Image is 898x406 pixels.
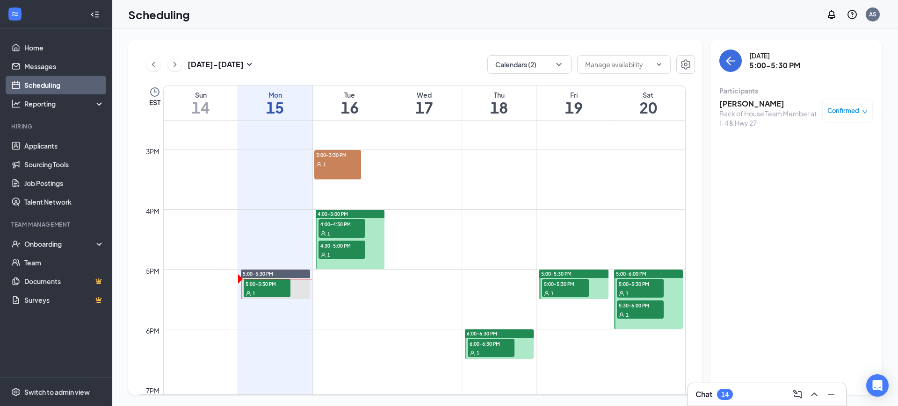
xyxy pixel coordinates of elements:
[619,291,624,296] svg: User
[313,85,387,120] a: September 16, 2025
[387,85,462,120] a: September 17, 2025
[551,290,554,297] span: 1
[721,391,729,399] div: 14
[676,55,695,74] button: Settings
[164,85,238,120] a: September 14, 2025
[149,59,158,70] svg: ChevronLeft
[90,10,100,19] svg: Collapse
[611,90,685,100] div: Sat
[238,100,312,115] h1: 15
[826,389,837,400] svg: Minimize
[626,312,629,318] span: 1
[11,122,102,130] div: Hiring
[719,109,818,128] div: Back of House Team Member at I-4 & Hwy 27
[253,290,255,297] span: 1
[323,161,326,168] span: 1
[541,271,572,277] span: 5:00-5:30 PM
[24,57,104,76] a: Messages
[327,230,330,237] span: 1
[626,290,629,297] span: 1
[24,387,90,397] div: Switch to admin view
[244,279,290,288] span: 5:00-5:30 PM
[24,155,104,174] a: Sourcing Tools
[611,100,685,115] h1: 20
[655,61,663,68] svg: ChevronDown
[536,85,611,120] a: September 19, 2025
[24,99,105,108] div: Reporting
[617,300,664,310] span: 5:30-6:00 PM
[869,10,876,18] div: AS
[144,146,161,157] div: 3pm
[719,86,873,95] div: Participants
[170,59,180,70] svg: ChevronRight
[168,57,182,71] button: ChevronRight
[477,350,479,356] span: 1
[244,59,255,70] svg: SmallChevronDown
[24,136,104,155] a: Applicants
[314,150,361,159] span: 3:00-3:30 PM
[188,59,244,70] h3: [DATE] - [DATE]
[320,231,326,236] svg: User
[866,374,889,397] div: Open Intercom Messenger
[128,7,190,22] h1: Scheduling
[24,253,104,272] a: Team
[542,279,589,288] span: 5:00-5:30 PM
[725,55,736,66] svg: ArrowLeft
[619,312,624,318] svg: User
[616,271,646,277] span: 5:00-6:00 PM
[144,206,161,216] div: 4pm
[749,51,800,60] div: [DATE]
[387,90,462,100] div: Wed
[24,192,104,211] a: Talent Network
[11,221,102,228] div: Team Management
[719,50,742,72] button: back-button
[719,99,818,109] h3: [PERSON_NAME]
[462,85,536,120] a: September 18, 2025
[387,100,462,115] h1: 17
[611,85,685,120] a: September 20, 2025
[246,291,251,296] svg: User
[862,108,868,115] span: down
[544,291,550,296] svg: User
[11,387,21,397] svg: Settings
[316,162,322,167] svg: User
[470,350,475,356] svg: User
[824,387,839,402] button: Minimize
[11,239,21,249] svg: UserCheck
[313,90,387,100] div: Tue
[24,174,104,192] a: Job Postings
[827,106,859,115] span: Confirmed
[319,241,365,250] span: 4:30-5:00 PM
[149,86,160,98] svg: Clock
[617,279,664,288] span: 5:00-5:30 PM
[24,76,104,94] a: Scheduling
[487,55,572,74] button: Calendars (2)ChevronDown
[144,266,161,276] div: 5pm
[319,219,365,228] span: 4:00-4:30 PM
[792,389,803,400] svg: ComposeMessage
[695,389,712,399] h3: Chat
[462,90,536,100] div: Thu
[585,59,652,70] input: Manage availability
[146,57,160,71] button: ChevronLeft
[809,389,820,400] svg: ChevronUp
[24,38,104,57] a: Home
[468,339,514,348] span: 6:00-6:30 PM
[243,271,273,277] span: 5:00-5:30 PM
[554,60,564,69] svg: ChevronDown
[11,99,21,108] svg: Analysis
[807,387,822,402] button: ChevronUp
[320,252,326,258] svg: User
[24,272,104,291] a: DocumentsCrown
[313,100,387,115] h1: 16
[24,291,104,309] a: SurveysCrown
[680,59,691,70] svg: Settings
[149,98,160,107] span: EST
[536,100,611,115] h1: 19
[462,100,536,115] h1: 18
[24,239,96,249] div: Onboarding
[847,9,858,20] svg: QuestionInfo
[164,90,238,100] div: Sun
[467,330,497,337] span: 6:00-6:30 PM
